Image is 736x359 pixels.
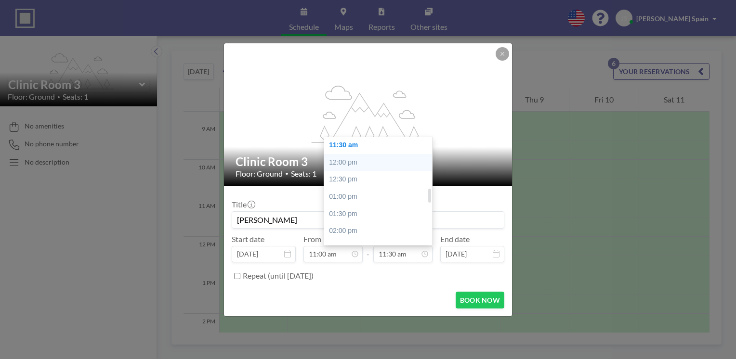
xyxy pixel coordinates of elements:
[324,137,437,154] div: 11:30 am
[285,170,289,177] span: •
[232,212,504,228] input: Jill's reservation
[324,188,437,205] div: 01:00 pm
[236,154,501,169] h2: Clinic Room 3
[303,234,321,244] label: From
[232,234,264,244] label: Start date
[367,238,369,259] span: -
[456,292,504,308] button: BOOK NOW
[324,222,437,240] div: 02:00 pm
[232,200,254,209] label: Title
[324,240,437,257] div: 02:30 pm
[440,234,470,244] label: End date
[236,169,283,179] span: Floor: Ground
[243,271,314,281] label: Repeat (until [DATE])
[324,154,437,171] div: 12:00 pm
[291,169,316,179] span: Seats: 1
[324,205,437,223] div: 01:30 pm
[324,171,437,188] div: 12:30 pm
